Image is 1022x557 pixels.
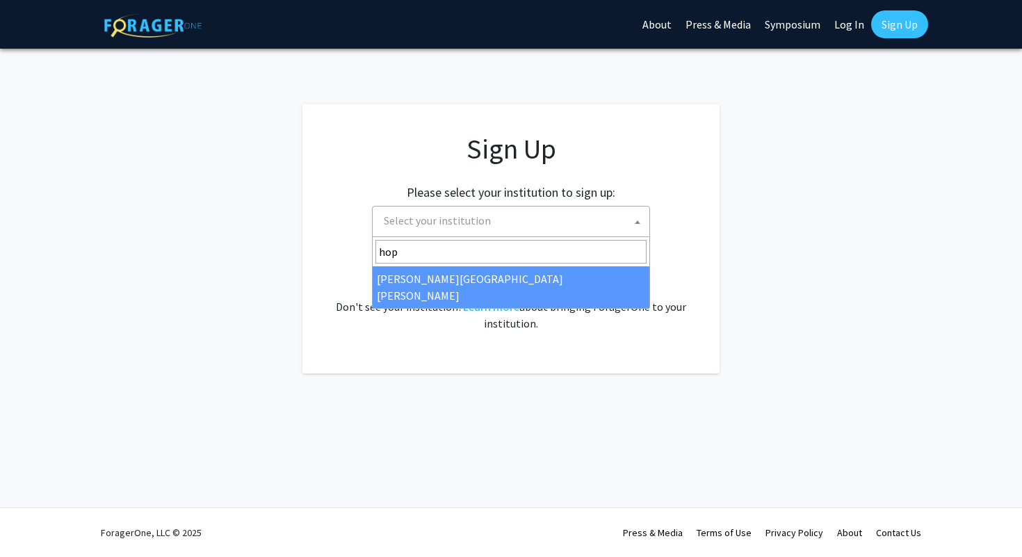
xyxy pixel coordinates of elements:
a: Privacy Policy [765,526,823,539]
div: ForagerOne, LLC © 2025 [101,508,202,557]
a: Press & Media [623,526,683,539]
h2: Please select your institution to sign up: [407,185,615,200]
a: Contact Us [876,526,921,539]
span: Select your institution [372,206,650,237]
a: Terms of Use [697,526,752,539]
a: Sign Up [871,10,928,38]
div: Already have an account? . Don't see your institution? about bringing ForagerOne to your institut... [330,265,692,332]
span: Select your institution [384,213,491,227]
input: Search [375,240,647,264]
li: [PERSON_NAME][GEOGRAPHIC_DATA][PERSON_NAME] [373,266,649,308]
img: ForagerOne Logo [104,13,202,38]
span: Select your institution [378,207,649,235]
h1: Sign Up [330,132,692,166]
a: Learn more about bringing ForagerOne to your institution [463,300,519,314]
a: About [837,526,862,539]
iframe: Chat [10,494,59,547]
